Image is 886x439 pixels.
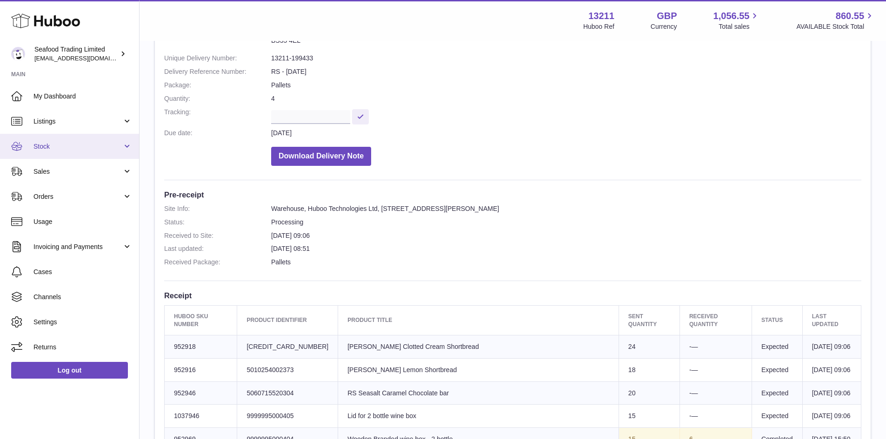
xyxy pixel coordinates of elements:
td: Expected [752,381,802,405]
span: Orders [33,192,122,201]
td: 952918 [165,335,237,358]
a: Log out [11,362,128,379]
dt: Delivery Reference Number: [164,67,271,76]
dd: 4 [271,94,861,103]
dt: Tracking: [164,108,271,124]
td: -— [679,381,752,405]
span: Stock [33,142,122,151]
a: 860.55 AVAILABLE Stock Total [796,10,875,31]
h3: Receipt [164,290,861,301]
td: Expected [752,335,802,358]
dt: Received Package: [164,258,271,267]
span: 860.55 [836,10,864,22]
td: [PERSON_NAME] Clotted Cream Shortbread [338,335,619,358]
dd: Pallets [271,258,861,267]
span: Settings [33,318,132,327]
dd: Processing [271,218,861,227]
button: Download Delivery Note [271,147,371,166]
dd: [DATE] 09:06 [271,231,861,240]
th: Sent Quantity [619,306,679,335]
dt: Unique Delivery Number: [164,54,271,63]
td: 18 [619,358,679,381]
dt: Quantity: [164,94,271,103]
td: 952916 [165,358,237,381]
span: 1,056.55 [713,10,750,22]
dd: Warehouse, Huboo Technologies Ltd, [STREET_ADDRESS][PERSON_NAME] [271,204,861,213]
th: Huboo SKU Number [165,306,237,335]
span: Returns [33,343,132,352]
strong: 13211 [588,10,614,22]
td: [PERSON_NAME] Lemon Shortbread [338,358,619,381]
strong: GBP [657,10,677,22]
dd: RS - [DATE] [271,67,861,76]
td: 1037946 [165,405,237,428]
td: RS Seasalt Caramel Chocolate bar [338,381,619,405]
td: 9999995000405 [237,405,338,428]
dd: Pallets [271,81,861,90]
dt: Status: [164,218,271,227]
span: My Dashboard [33,92,132,101]
div: Huboo Ref [583,22,614,31]
a: 1,056.55 Total sales [713,10,760,31]
td: -— [679,405,752,428]
span: [EMAIL_ADDRESS][DOMAIN_NAME] [34,54,137,62]
td: Expected [752,405,802,428]
span: Channels [33,293,132,301]
td: [DATE] 09:06 [802,405,861,428]
td: [DATE] 09:06 [802,335,861,358]
td: 15 [619,405,679,428]
div: Currency [651,22,677,31]
td: 5060715520304 [237,381,338,405]
td: 24 [619,335,679,358]
span: Usage [33,217,132,226]
dt: Due date: [164,129,271,138]
td: [CREDIT_CARD_NUMBER] [237,335,338,358]
span: Invoicing and Payments [33,242,122,251]
dd: [DATE] [271,129,861,138]
span: Listings [33,117,122,126]
h3: Pre-receipt [164,190,861,200]
th: Product Identifier [237,306,338,335]
td: 952946 [165,381,237,405]
td: -— [679,358,752,381]
th: Received Quantity [679,306,752,335]
td: Expected [752,358,802,381]
span: Sales [33,167,122,176]
dt: Received to Site: [164,231,271,240]
dd: 13211-199433 [271,54,861,63]
dt: Package: [164,81,271,90]
div: Seafood Trading Limited [34,45,118,63]
span: Cases [33,268,132,276]
dt: Last updated: [164,244,271,253]
td: Lid for 2 bottle wine box [338,405,619,428]
td: [DATE] 09:06 [802,381,861,405]
img: online@rickstein.com [11,47,25,61]
td: 5010254002373 [237,358,338,381]
td: [DATE] 09:06 [802,358,861,381]
td: 20 [619,381,679,405]
dd: [DATE] 08:51 [271,244,861,253]
th: Status [752,306,802,335]
td: -— [679,335,752,358]
th: Last updated [802,306,861,335]
span: AVAILABLE Stock Total [796,22,875,31]
dt: Site Info: [164,204,271,213]
th: Product title [338,306,619,335]
span: Total sales [719,22,760,31]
